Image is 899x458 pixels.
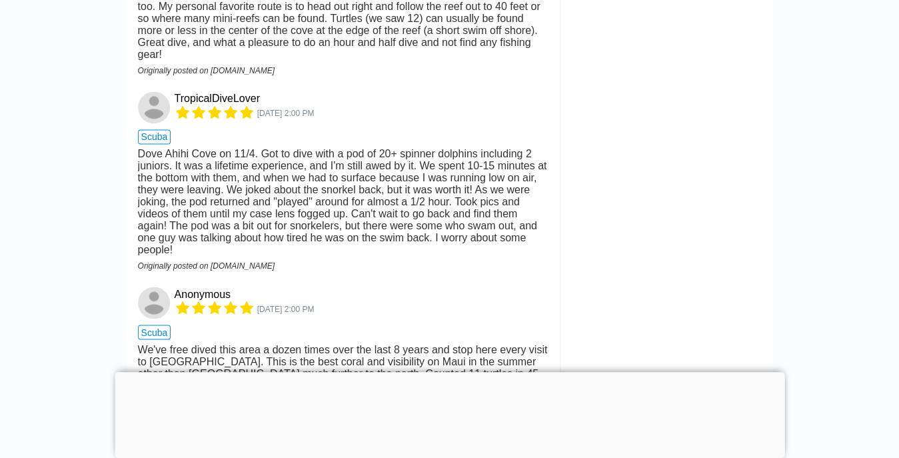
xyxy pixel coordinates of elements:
[257,304,315,313] span: 5307
[175,288,231,300] a: Anonymous
[138,148,549,256] div: Dove Ahihi Cove on 11/4. Got to dive with a pod of 20+ spinner dolphins including 2 juniors. It w...
[138,287,170,319] img: Anonymous
[138,91,172,123] a: TropicalDiveLover
[138,343,549,427] div: We've free dived this area a dozen times over the last 8 years and stop here every visit to [GEOG...
[138,129,171,144] span: scuba
[138,325,171,339] span: scuba
[138,66,549,75] div: Originally posted on [DOMAIN_NAME]
[138,91,170,123] img: TropicalDiveLover
[115,372,784,455] iframe: Advertisement
[138,261,549,271] div: Originally posted on [DOMAIN_NAME]
[257,109,315,118] span: 5352
[175,93,260,105] a: TropicalDiveLover
[138,287,172,319] a: Anonymous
